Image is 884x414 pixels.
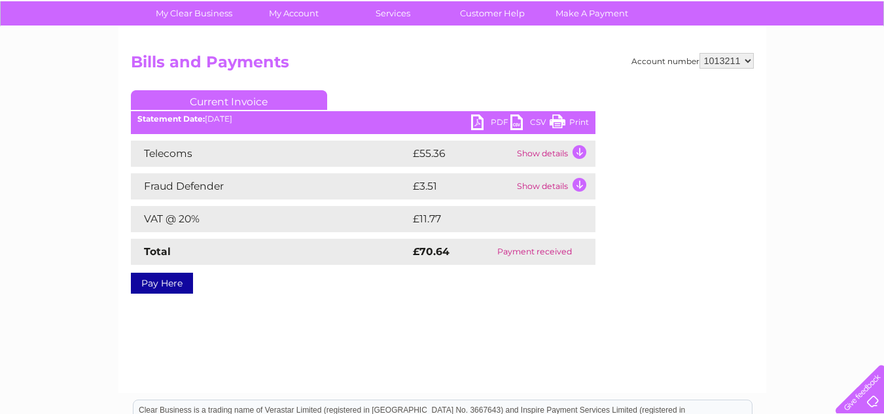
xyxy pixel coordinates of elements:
td: £3.51 [410,173,514,199]
a: Water [654,56,679,65]
a: CSV [510,114,550,133]
a: Blog [770,56,789,65]
a: My Clear Business [140,1,248,26]
a: Current Invoice [131,90,327,110]
strong: £70.64 [413,245,450,258]
div: [DATE] [131,114,595,124]
a: Log out [841,56,872,65]
a: Print [550,114,589,133]
td: Show details [514,141,595,167]
h2: Bills and Payments [131,53,754,78]
td: Show details [514,173,595,199]
strong: Total [144,245,171,258]
td: £55.36 [410,141,514,167]
a: Services [339,1,447,26]
a: Energy [686,56,715,65]
a: Customer Help [438,1,546,26]
a: PDF [471,114,510,133]
div: Account number [631,53,754,69]
a: Make A Payment [538,1,646,26]
td: Fraud Defender [131,173,410,199]
a: Pay Here [131,273,193,294]
td: VAT @ 20% [131,206,410,232]
a: My Account [239,1,347,26]
td: £11.77 [410,206,566,232]
a: 0333 014 3131 [637,7,728,23]
img: logo.png [31,34,97,74]
td: Payment received [474,239,595,265]
td: Telecoms [131,141,410,167]
a: Contact [797,56,829,65]
a: Telecoms [723,56,762,65]
b: Statement Date: [137,114,205,124]
div: Clear Business is a trading name of Verastar Limited (registered in [GEOGRAPHIC_DATA] No. 3667643... [133,7,752,63]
